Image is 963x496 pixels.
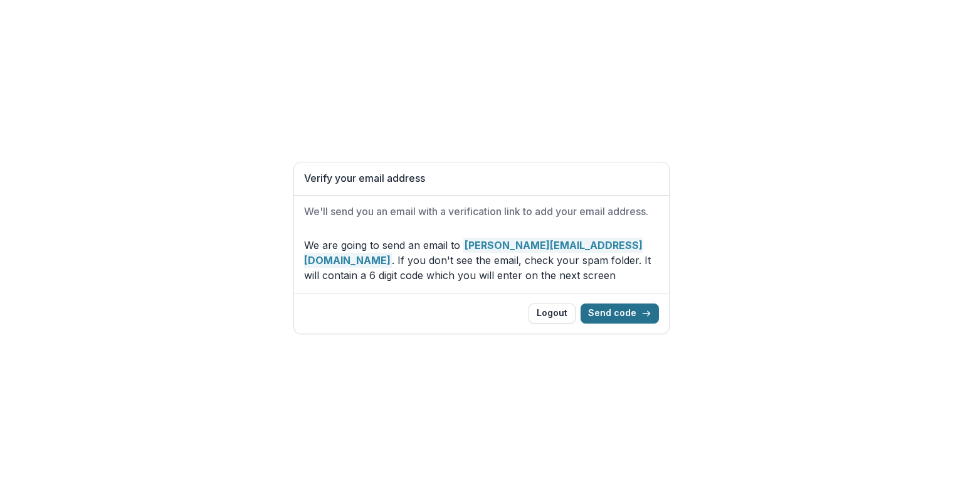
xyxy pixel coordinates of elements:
strong: [PERSON_NAME][EMAIL_ADDRESS][DOMAIN_NAME] [304,238,643,268]
h1: Verify your email address [304,172,659,184]
h2: We'll send you an email with a verification link to add your email address. [304,206,659,218]
button: Send code [581,303,659,324]
button: Logout [529,303,576,324]
p: We are going to send an email to . If you don't see the email, check your spam folder. It will co... [304,238,659,283]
